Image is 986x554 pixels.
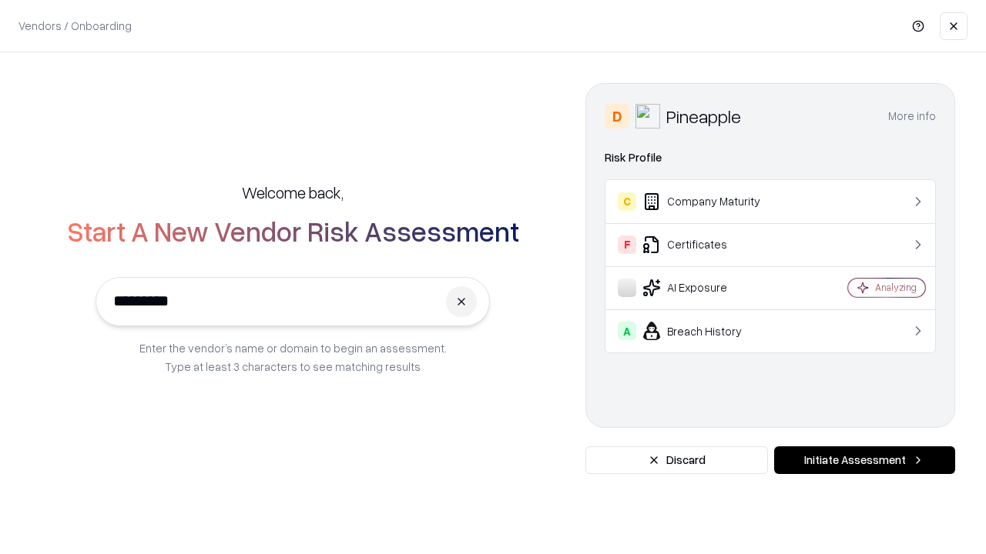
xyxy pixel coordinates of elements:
[139,339,447,375] p: Enter the vendor’s name or domain to begin an assessment. Type at least 3 characters to see match...
[605,104,629,128] div: D
[18,18,132,34] p: Vendors / Onboarding
[618,192,802,211] div: Company Maturity
[585,446,768,474] button: Discard
[618,322,802,340] div: Breach History
[666,104,741,128] div: Pineapple
[618,279,802,297] div: AI Exposure
[774,446,955,474] button: Initiate Assessment
[875,281,917,294] div: Analyzing
[636,104,660,128] img: Pineapple
[618,322,636,340] div: A
[888,102,936,130] button: More info
[242,182,344,203] h5: Welcome back,
[618,235,802,254] div: Certificates
[618,235,636,254] div: F
[67,215,519,246] h2: Start A New Vendor Risk Assessment
[618,192,636,211] div: C
[605,149,936,167] div: Risk Profile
